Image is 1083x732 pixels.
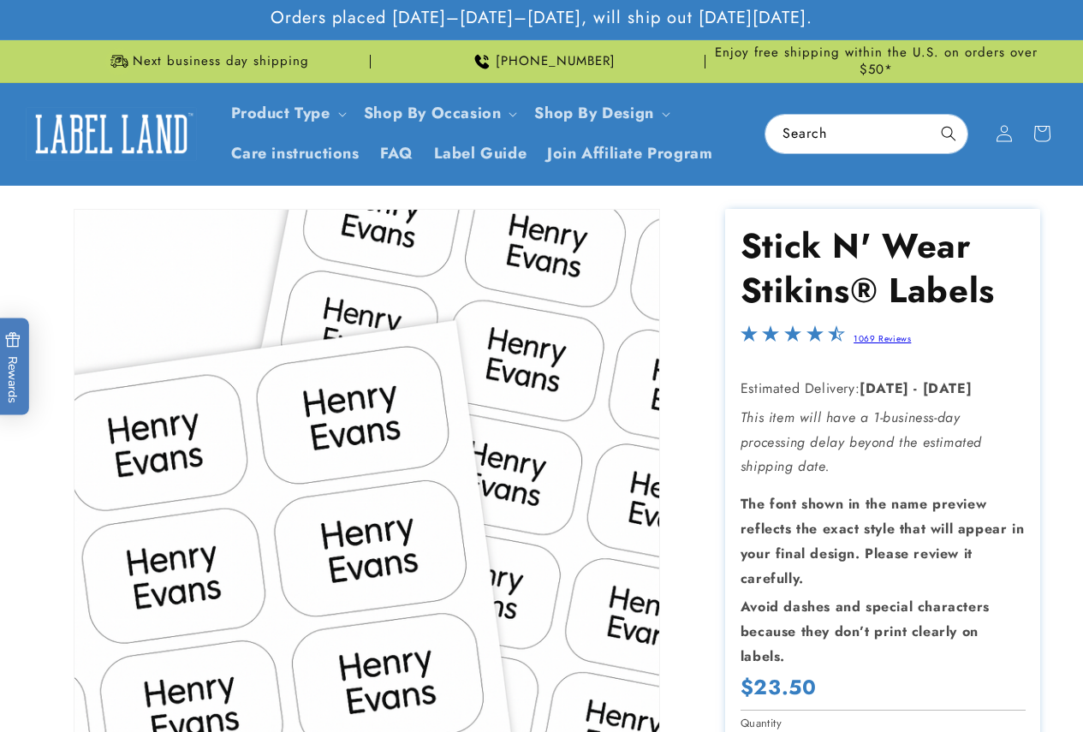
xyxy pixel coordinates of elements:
span: Care instructions [231,144,360,164]
button: Search [930,115,967,152]
div: Announcement [43,40,371,82]
a: Product Type [231,102,330,124]
a: FAQ [370,134,424,174]
strong: The font shown in the name preview reflects the exact style that will appear in your final design... [741,494,1024,587]
summary: Product Type [221,93,354,134]
span: Orders placed [DATE]–[DATE]–[DATE], will ship out [DATE][DATE]. [271,7,812,29]
span: Enjoy free shipping within the U.S. on orders over $50* [712,45,1040,78]
em: This item will have a 1-business-day processing delay beyond the estimated shipping date. [741,408,982,477]
span: Next business day shipping [133,53,309,70]
img: Label Land [26,107,197,160]
a: 1069 Reviews [854,332,911,345]
p: Estimated Delivery: [741,377,1026,402]
a: Label Land [20,101,204,167]
h1: Stick N' Wear Stikins® Labels [741,223,1026,312]
strong: [DATE] [923,378,973,398]
strong: Avoid dashes and special characters because they don’t print clearly on labels. [741,597,990,666]
strong: - [913,378,918,398]
div: Announcement [712,40,1040,82]
span: Shop By Occasion [364,104,502,123]
a: Label Guide [424,134,538,174]
span: $23.50 [741,674,817,700]
a: Care instructions [221,134,370,174]
strong: [DATE] [860,378,909,398]
summary: Shop By Occasion [354,93,525,134]
span: Label Guide [434,144,527,164]
span: [PHONE_NUMBER] [496,53,616,70]
legend: Quantity [741,715,783,732]
span: Rewards [4,331,21,402]
span: FAQ [380,144,414,164]
a: Shop By Design [534,102,653,124]
span: 4.7-star overall rating [741,330,845,349]
summary: Shop By Design [524,93,676,134]
a: Join Affiliate Program [537,134,723,174]
span: Join Affiliate Program [547,144,712,164]
div: Announcement [378,40,705,82]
